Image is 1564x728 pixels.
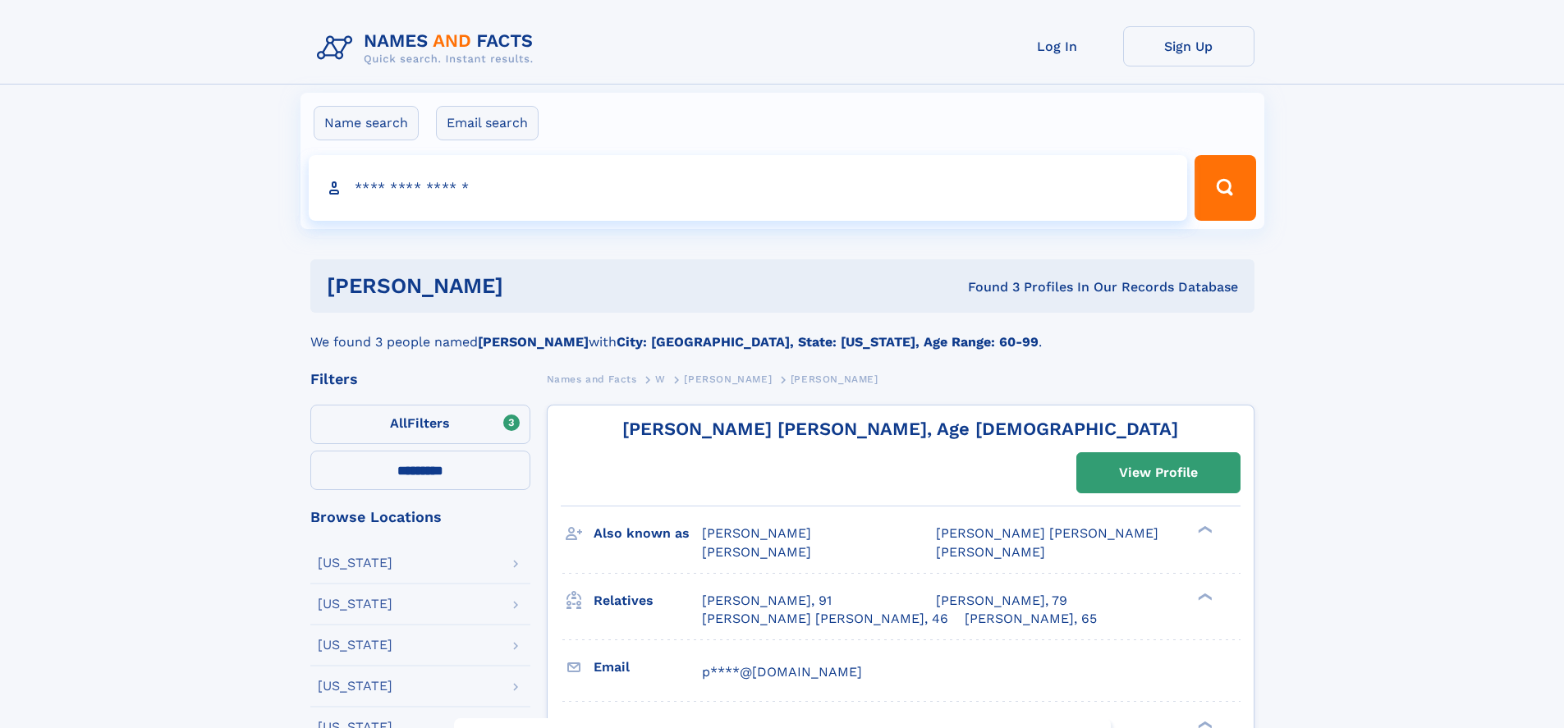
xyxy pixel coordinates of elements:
[617,334,1039,350] b: City: [GEOGRAPHIC_DATA], State: [US_STATE], Age Range: 60-99
[318,556,392,570] div: [US_STATE]
[702,544,811,560] span: [PERSON_NAME]
[547,369,637,389] a: Names and Facts
[436,106,539,140] label: Email search
[936,592,1067,610] a: [PERSON_NAME], 79
[791,373,878,385] span: [PERSON_NAME]
[310,313,1254,352] div: We found 3 people named with .
[1194,524,1213,535] div: ❯
[390,415,407,431] span: All
[702,525,811,541] span: [PERSON_NAME]
[1077,453,1240,492] a: View Profile
[992,26,1123,66] a: Log In
[684,369,772,389] a: [PERSON_NAME]
[655,369,666,389] a: W
[318,639,392,652] div: [US_STATE]
[318,680,392,693] div: [US_STATE]
[655,373,666,385] span: W
[702,592,832,610] a: [PERSON_NAME], 91
[594,520,702,547] h3: Also known as
[314,106,419,140] label: Name search
[684,373,772,385] span: [PERSON_NAME]
[310,26,547,71] img: Logo Names and Facts
[702,610,948,628] a: [PERSON_NAME] [PERSON_NAME], 46
[936,525,1158,541] span: [PERSON_NAME] [PERSON_NAME]
[594,587,702,615] h3: Relatives
[310,510,530,524] div: Browse Locations
[1195,155,1255,221] button: Search Button
[478,334,589,350] b: [PERSON_NAME]
[310,372,530,387] div: Filters
[327,276,736,296] h1: [PERSON_NAME]
[936,544,1045,560] span: [PERSON_NAME]
[594,653,702,681] h3: Email
[310,405,530,444] label: Filters
[318,598,392,611] div: [US_STATE]
[1123,26,1254,66] a: Sign Up
[965,610,1097,628] a: [PERSON_NAME], 65
[1194,591,1213,602] div: ❯
[1119,454,1198,492] div: View Profile
[736,278,1238,296] div: Found 3 Profiles In Our Records Database
[622,419,1178,439] a: [PERSON_NAME] [PERSON_NAME], Age [DEMOGRAPHIC_DATA]
[309,155,1188,221] input: search input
